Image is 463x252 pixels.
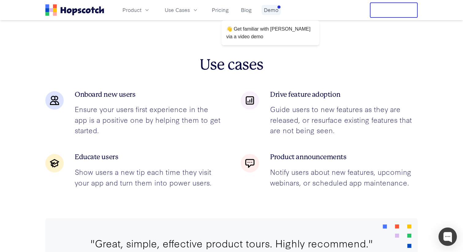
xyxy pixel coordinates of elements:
button: Free Trial [370,2,418,18]
p: 👋 Get familiar with [PERSON_NAME] via a video demo [226,25,314,41]
h3: Product announcements [270,153,418,161]
div: "Great, simple, effective product tours. Highly recommend." [64,237,399,249]
p: Guide users to new features as they are released, or resurface existing features that are not bei... [270,104,418,136]
button: Use Cases [161,5,202,15]
p: Show users a new tip each time they visit your app and turn them into power users. [75,167,222,188]
h3: Drive feature adoption [270,90,418,99]
a: Blog [239,5,254,15]
h3: Educate users [75,153,222,161]
span: Use Cases [165,6,190,14]
p: Notify users about new features, upcoming webinars, or scheduled app maintenance. [270,167,418,188]
p: Ensure your users first experience in the app is a positive one by helping them to get started. [75,104,222,136]
a: Pricing [209,5,231,15]
h3: Onboard new users [75,90,222,99]
h2: Use cases [45,56,418,74]
a: Demo [262,5,281,15]
button: Product [119,5,154,15]
span: Product [122,6,141,14]
a: Home [45,4,104,16]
